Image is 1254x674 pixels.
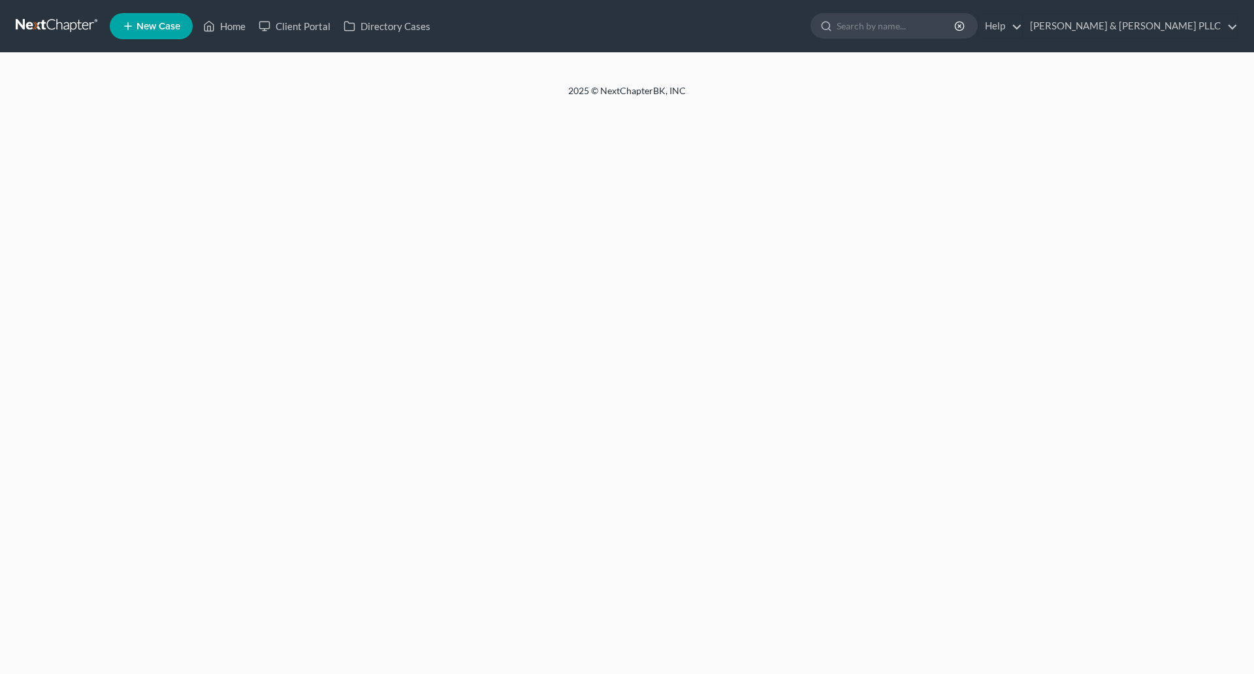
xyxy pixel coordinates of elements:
a: [PERSON_NAME] & [PERSON_NAME] PLLC [1023,14,1238,38]
input: Search by name... [837,14,956,38]
a: Client Portal [252,14,337,38]
a: Home [197,14,252,38]
a: Directory Cases [337,14,437,38]
a: Help [978,14,1022,38]
span: New Case [137,22,180,31]
div: 2025 © NextChapterBK, INC [255,84,999,108]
